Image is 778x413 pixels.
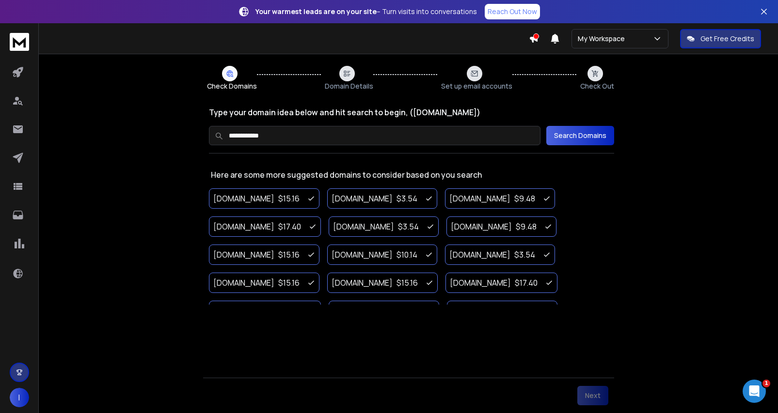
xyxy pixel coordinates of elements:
h3: [DOMAIN_NAME] [449,193,510,204]
button: Search Domains [546,126,614,145]
h3: [DOMAIN_NAME] [332,249,393,260]
h3: [DOMAIN_NAME] [333,221,394,232]
p: My Workspace [578,34,629,44]
h4: $ 3.54 [397,193,417,204]
p: Get Free Credits [700,34,754,44]
p: Here are some more suggested domains to consider based on you search [209,169,614,181]
h4: $ 3.54 [398,221,419,232]
span: Check Domains [207,81,257,91]
h3: [DOMAIN_NAME] [213,221,274,232]
h3: [DOMAIN_NAME] [213,277,274,289]
h4: $ 9.48 [516,221,537,232]
span: Domain Details [325,81,373,91]
h3: [DOMAIN_NAME] [332,193,393,204]
h3: [DOMAIN_NAME] [213,249,274,260]
h4: $ 15.16 [278,193,300,204]
p: Reach Out Now [488,7,537,16]
h3: [DOMAIN_NAME] [213,193,274,204]
h3: [DOMAIN_NAME] [451,221,512,232]
button: Get Free Credits [680,29,761,48]
button: I [10,388,29,407]
h4: $ 15.16 [278,277,300,289]
span: Set up email accounts [441,81,512,91]
h4: $ 15.16 [278,249,300,260]
h2: Type your domain idea below and hit search to begin, ([DOMAIN_NAME]) [209,107,614,118]
h4: $ 17.40 [515,277,538,289]
h4: $ 3.54 [514,249,535,260]
h3: [DOMAIN_NAME] [449,249,510,260]
h4: $ 17.40 [278,221,301,232]
h3: [DOMAIN_NAME] [450,277,511,289]
p: – Turn visits into conversations [255,7,477,16]
a: Reach Out Now [485,4,540,19]
span: Check Out [580,81,614,91]
h4: $ 9.48 [514,193,535,204]
h4: $ 15.16 [397,277,418,289]
span: 1 [762,380,770,387]
strong: Your warmest leads are on your site [255,7,377,16]
h3: [DOMAIN_NAME] [332,277,393,289]
h4: $ 10.14 [397,249,417,260]
iframe: Intercom live chat [743,380,766,403]
img: logo [10,33,29,51]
